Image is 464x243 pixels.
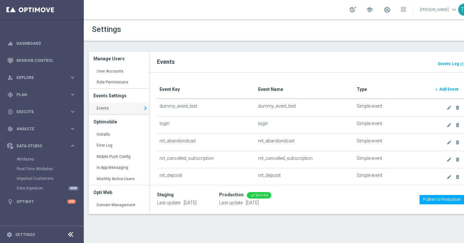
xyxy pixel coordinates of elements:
a: Optibot [16,193,67,210]
a: [PERSON_NAME]keyboard_arrow_down [419,5,458,15]
span: [DATE] [246,200,259,205]
button: track_changes Analyze keyboard_arrow_right [7,126,76,131]
span: Explore [16,76,70,80]
button: gps_fixed Plan keyboard_arrow_right [7,92,76,97]
i: delete_forever [455,140,460,145]
td: nrt_deposit [157,168,256,186]
button: equalizer Dashboard [7,41,76,46]
span: Execute [16,110,70,114]
i: person_search [7,75,13,81]
h3: Opti Web [93,185,144,199]
div: Staging [157,192,174,198]
a: Imported Customers [17,176,67,181]
button: Mission Control [7,58,76,63]
td: nrt_abandondcart [157,133,256,151]
i: track_changes [7,126,13,132]
h3: Optimobile [93,115,144,129]
button: Data Studio keyboard_arrow_right [7,143,76,149]
i: keyboard_arrow_right [70,92,76,98]
th: Type [354,80,428,99]
th: Event Name [256,80,354,99]
a: Role Permissions [89,77,149,88]
i: create [447,174,452,180]
h3: Manage Users [93,52,144,66]
div: NEW [68,186,79,190]
i: delete_forever [455,157,460,162]
i: launch [460,62,464,66]
span: keyboard_arrow_down [450,6,458,13]
i: keyboard_arrow_right [70,126,76,132]
i: play_circle_outline [7,109,13,115]
div: +10 [67,199,76,204]
div: Dashboard [7,35,76,52]
td: nrt_cancelled_subscription [157,151,256,168]
a: Installs [89,129,149,141]
td: nrt_abandondcart [256,133,354,151]
p: Last update [157,200,197,206]
a: Attributes [17,157,67,162]
b: Events Log [438,62,459,66]
div: person_search Explore keyboard_arrow_right [7,75,76,80]
div: Execute [7,109,70,115]
button: lightbulb Optibot +10 [7,199,76,204]
td: nrt_cancelled_subscription [256,151,354,168]
div: Explore [7,75,70,81]
i: done [250,193,255,198]
span: Plan [16,93,70,97]
span: Analyze [16,127,70,131]
a: Error Log [89,140,149,151]
div: Analyze [7,126,70,132]
span: Data Studio [16,144,70,148]
td: Simple event [354,168,428,186]
i: add [434,88,438,92]
i: gps_fixed [7,92,13,98]
i: create [447,122,452,128]
i: delete_forever [455,122,460,128]
a: User Accounts [89,66,149,77]
a: Monthly Active Users [89,173,149,185]
h3: Events Settings [93,89,144,103]
td: login [157,116,256,134]
div: Optibot [7,193,76,210]
a: Events [89,103,149,114]
div: Plan [7,92,70,98]
a: Domain Management [89,199,149,211]
a: Web Inbox [89,210,149,222]
i: equalizer [7,41,13,46]
div: Imported Customers [17,174,83,183]
td: login [256,116,354,134]
td: nrt_deposit [256,168,354,186]
i: keyboard_arrow_right [70,109,76,115]
i: create [447,105,452,110]
a: In-App Messaging [89,162,149,174]
span: Synced [255,193,268,197]
i: settings [6,232,12,238]
div: Data Studio [7,143,70,149]
button: play_circle_outline Execute keyboard_arrow_right [7,109,76,114]
a: Dashboard [16,35,76,52]
i: keyboard_arrow_right [141,103,149,113]
a: Settings [15,233,35,237]
a: Real-Time Attributes [17,166,67,171]
div: Production [219,192,244,198]
i: lightbulb [7,199,13,205]
i: keyboard_arrow_right [70,143,76,149]
i: create [447,140,452,145]
td: dummy_event_test [157,99,256,116]
td: Simple event [354,99,428,116]
i: delete_forever [455,174,460,180]
a: Mobile Push Config [89,151,149,163]
span: school [366,6,373,13]
th: Event Key [157,80,256,99]
td: Simple event [354,151,428,168]
i: keyboard_arrow_right [70,74,76,81]
h1: Settings [92,25,275,34]
i: create [447,157,452,162]
td: Simple event [354,133,428,151]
